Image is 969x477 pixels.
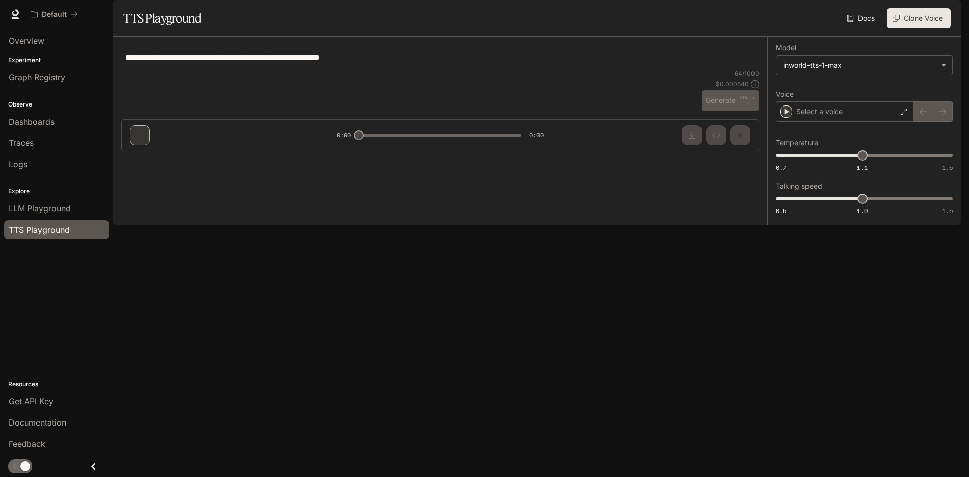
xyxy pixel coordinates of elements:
p: Talking speed [776,183,822,190]
span: 0.5 [776,206,786,215]
span: 1.5 [942,206,953,215]
p: Temperature [776,139,818,146]
span: 1.1 [857,163,868,172]
div: inworld-tts-1-max [776,56,952,75]
a: Docs [845,8,879,28]
span: 1.5 [942,163,953,172]
h1: TTS Playground [123,8,201,28]
p: Model [776,44,796,51]
span: 0.7 [776,163,786,172]
button: All workspaces [26,4,82,24]
p: Default [42,10,67,19]
p: $ 0.000640 [716,80,749,88]
p: Voice [776,91,794,98]
button: Clone Voice [887,8,951,28]
p: 64 / 1000 [735,69,759,78]
p: Select a voice [796,107,843,117]
span: 1.0 [857,206,868,215]
div: inworld-tts-1-max [783,60,936,70]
